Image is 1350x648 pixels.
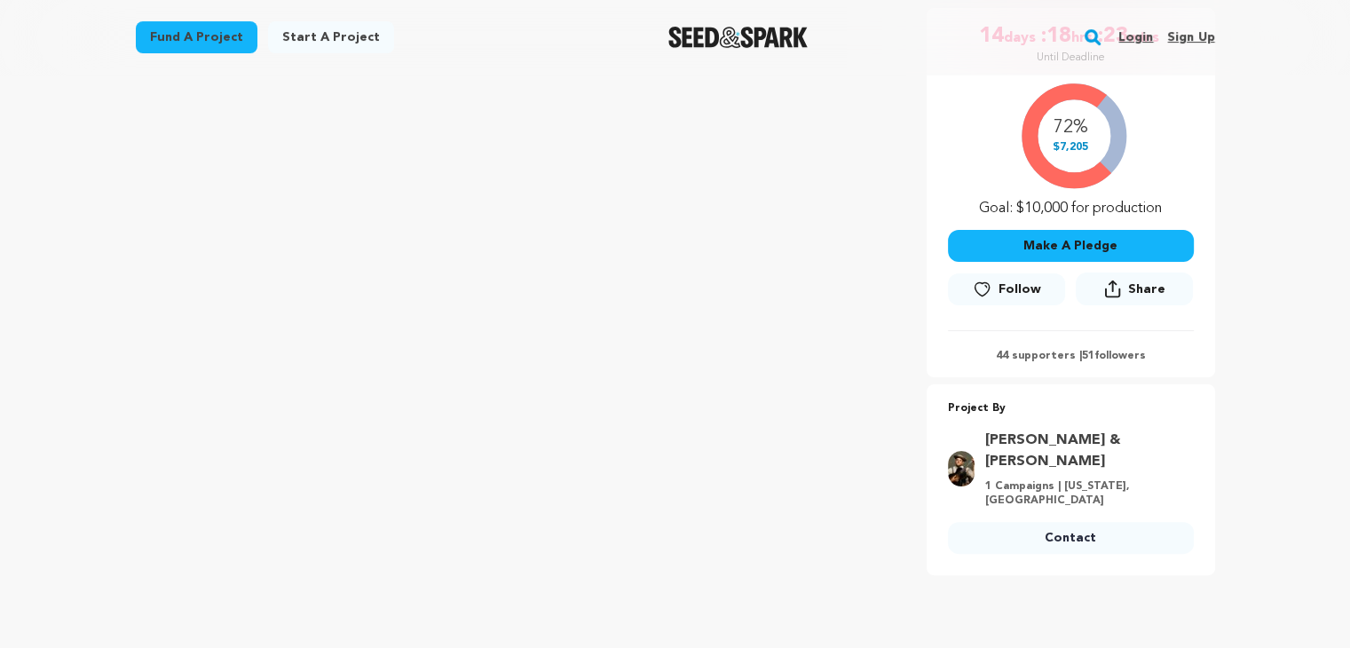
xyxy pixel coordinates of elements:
[1118,23,1153,51] a: Login
[948,349,1194,363] p: 44 supporters | followers
[1128,281,1165,298] span: Share
[948,399,1194,419] p: Project By
[1076,273,1193,305] button: Share
[985,479,1183,508] p: 1 Campaigns | [US_STATE], [GEOGRAPHIC_DATA]
[1167,23,1214,51] a: Sign up
[948,522,1194,554] a: Contact
[1076,273,1193,312] span: Share
[999,281,1041,298] span: Follow
[668,27,808,48] a: Seed&Spark Homepage
[136,21,257,53] a: Fund a project
[268,21,394,53] a: Start a project
[948,451,975,486] img: 09cd6b66d8d362e4.jpg
[985,430,1183,472] a: Goto Emily Cohen & Dan Gutstein profile
[1082,351,1094,361] span: 51
[948,230,1194,262] button: Make A Pledge
[948,273,1065,305] a: Follow
[668,27,808,48] img: Seed&Spark Logo Dark Mode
